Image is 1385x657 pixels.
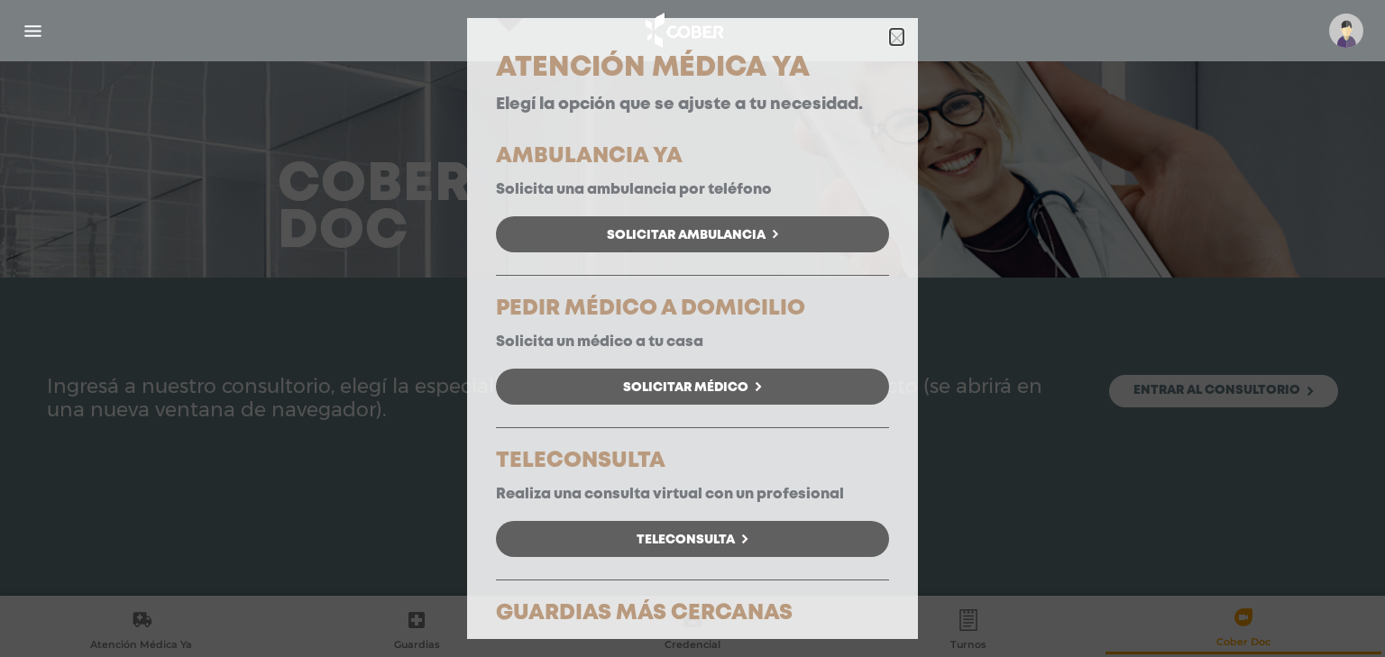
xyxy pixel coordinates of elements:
p: Elegí la opción que se ajuste a tu necesidad. [496,96,889,115]
h5: GUARDIAS MÁS CERCANAS [496,603,889,625]
a: Solicitar Médico [496,369,889,405]
p: Solicita una ambulancia por teléfono [496,181,889,198]
p: Solicita un médico a tu casa [496,333,889,351]
span: Solicitar Médico [623,381,748,394]
h5: PEDIR MÉDICO A DOMICILIO [496,298,889,320]
span: Solicitar Ambulancia [607,229,766,242]
h5: AMBULANCIA YA [496,146,889,168]
p: Encontra todas las guardias [496,638,889,655]
h5: TELECONSULTA [496,451,889,472]
span: Teleconsulta [637,534,735,546]
p: Realiza una consulta virtual con un profesional [496,486,889,503]
span: Atención Médica Ya [496,56,810,80]
a: Teleconsulta [496,521,889,557]
a: Solicitar Ambulancia [496,216,889,252]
